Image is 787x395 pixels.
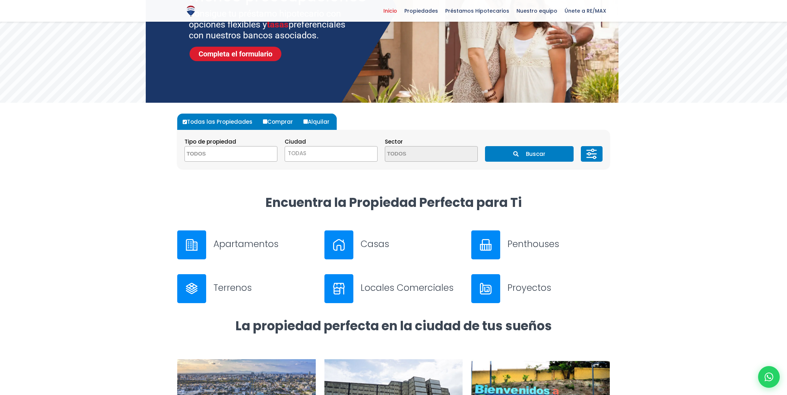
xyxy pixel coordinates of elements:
[324,274,463,303] a: Locales Comerciales
[361,281,463,294] h3: Locales Comerciales
[263,119,267,124] input: Comprar
[507,281,610,294] h3: Proyectos
[184,138,236,145] span: Tipo de propiedad
[177,274,316,303] a: Terrenos
[184,5,197,17] img: Logo de REMAX
[302,114,337,130] label: Alquilar
[380,5,401,16] span: Inicio
[507,238,610,250] h3: Penthouses
[485,146,573,162] button: Buscar
[190,47,281,61] a: Completa el formulario
[513,5,561,16] span: Nuestro equipo
[285,148,377,158] span: TODAS
[261,114,300,130] label: Comprar
[213,281,316,294] h3: Terrenos
[561,5,610,16] span: Únete a RE/MAX
[185,146,255,162] textarea: Search
[361,238,463,250] h3: Casas
[265,194,522,211] strong: Encuentra la Propiedad Perfecta para Ti
[385,138,403,145] span: Sector
[471,274,610,303] a: Proyectos
[181,114,260,130] label: Todas las Propiedades
[288,149,306,157] span: TODAS
[303,119,308,124] input: Alquilar
[324,230,463,259] a: Casas
[189,8,355,41] sr7-txt: Consigue tu préstamo hipotecario con opciones flexibles y preferenciales con nuestros bancos asoc...
[183,120,187,124] input: Todas las Propiedades
[177,230,316,259] a: Apartamentos
[385,146,455,162] textarea: Search
[442,5,513,16] span: Préstamos Hipotecarios
[401,5,442,16] span: Propiedades
[267,19,289,30] span: tasas
[285,146,378,162] span: TODAS
[471,230,610,259] a: Penthouses
[285,138,306,145] span: Ciudad
[213,238,316,250] h3: Apartamentos
[235,317,552,335] strong: La propiedad perfecta en la ciudad de tus sueños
